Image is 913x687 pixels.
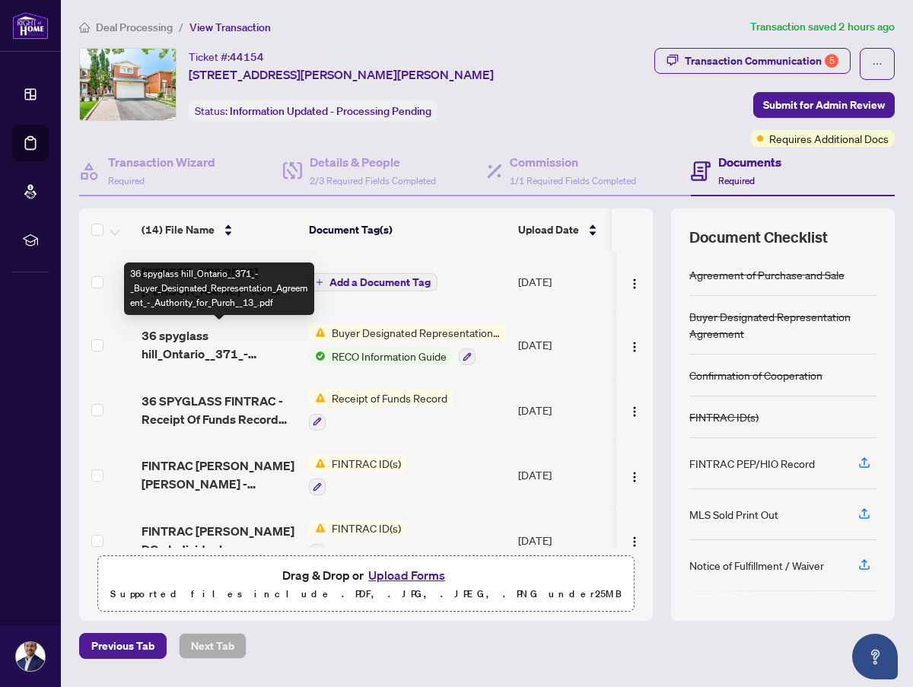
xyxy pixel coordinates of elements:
img: Logo [628,341,641,353]
span: ellipsis [872,59,883,69]
button: Status IconFINTRAC ID(s) [309,455,407,496]
div: FINTRAC ID(s) [689,409,759,425]
span: View Transaction [189,21,271,34]
img: logo [12,11,49,40]
span: Drag & Drop or [282,565,450,585]
button: Logo [622,528,647,552]
span: [STREET_ADDRESS][PERSON_NAME][PERSON_NAME] [189,65,494,84]
td: [DATE] [512,251,619,312]
h4: Documents [718,153,781,171]
button: Previous Tab [79,633,167,659]
button: Open asap [852,634,898,679]
span: 36 SPYGLASS FINTRAC - Receipt Of Funds Record 4.pdf [142,392,297,428]
span: FINTRAC ID(s) [326,520,407,536]
span: Document Checklist [689,227,828,248]
span: Receipt of Funds Record [326,390,453,406]
div: FINTRAC PEP/HIO Record [689,455,815,472]
td: [DATE] [512,377,619,443]
button: Logo [622,332,647,357]
img: Profile Icon [16,642,45,671]
div: Notice of Fulfillment / Waiver [689,557,824,574]
img: IMG-N12196868_1.jpg [80,49,176,120]
span: Drag & Drop orUpload FormsSupported files include .PDF, .JPG, .JPEG, .PNG under25MB [98,556,634,612]
span: Required [108,175,145,186]
div: 5 [825,54,838,68]
td: [DATE] [512,312,619,377]
button: Transaction Communication5 [654,48,851,74]
span: FINTRAC [PERSON_NAME] [PERSON_NAME] - Individual Identification Information Record 4.pdf [142,456,297,493]
div: Status: [189,100,437,121]
img: Logo [628,536,641,548]
li: / [179,18,183,36]
p: Supported files include .PDF, .JPG, .JPEG, .PNG under 25 MB [107,585,625,603]
button: Upload Forms [364,565,450,585]
th: (14) File Name [135,208,303,251]
span: Requires Additional Docs [769,130,889,147]
div: Ticket #: [189,48,264,65]
span: Deal Processing [96,21,173,34]
img: Status Icon [309,324,326,341]
span: Add a Document Tag [329,277,431,288]
span: Information Updated - Processing Pending [230,104,431,118]
span: Buyer Designated Representation Agreement [326,324,506,341]
div: 36 spyglass hill_Ontario__371_-_Buyer_Designated_Representation_Agreement_-_Authority_for_Purch__... [124,262,314,315]
img: Status Icon [309,348,326,364]
button: Logo [622,398,647,422]
div: Transaction Communication [685,49,838,73]
span: Previous Tab [91,634,154,658]
span: (14) File Name [142,221,215,238]
span: home [79,22,90,33]
span: Submit for Admin Review [763,93,885,117]
button: Logo [622,269,647,294]
th: Document Tag(s) [303,208,512,251]
img: Status Icon [309,520,326,536]
span: 2/3 Required Fields Completed [310,175,436,186]
span: Required [718,175,755,186]
button: Next Tab [179,633,247,659]
button: Add a Document Tag [309,273,437,291]
img: Logo [628,406,641,418]
button: Status IconReceipt of Funds Record [309,390,453,431]
img: Logo [628,278,641,290]
th: Upload Date [512,208,619,251]
span: plus [316,278,323,286]
h4: Details & People [310,153,436,171]
td: [DATE] [512,443,619,508]
td: [DATE] [512,507,619,573]
span: 36 spyglass hill_Ontario__371_-_Buyer_Designated_Representation_Agreement_-_Authority_for_Purch__... [142,326,297,363]
button: Logo [622,463,647,487]
button: Submit for Admin Review [753,92,895,118]
button: Status IconFINTRAC ID(s) [309,520,407,561]
article: Transaction saved 2 hours ago [750,18,895,36]
div: Agreement of Purchase and Sale [689,266,845,283]
span: FINTRAC [PERSON_NAME] DO - Individual Identification Information Record 4.pdf [142,522,297,558]
h4: Commission [510,153,636,171]
span: FINTRAC ID(s) [326,455,407,472]
h4: Transaction Wizard [108,153,215,171]
button: Status IconBuyer Designated Representation AgreementStatus IconRECO Information Guide [309,324,506,365]
span: Upload Date [518,221,579,238]
div: Confirmation of Cooperation [689,367,822,383]
img: Logo [628,471,641,483]
span: RECO Information Guide [326,348,453,364]
span: 44154 [230,50,264,64]
div: Buyer Designated Representation Agreement [689,308,876,342]
img: Status Icon [309,390,326,406]
div: MLS Sold Print Out [689,506,778,523]
span: 1/1 Required Fields Completed [510,175,636,186]
button: Add a Document Tag [309,272,437,292]
img: Status Icon [309,455,326,472]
